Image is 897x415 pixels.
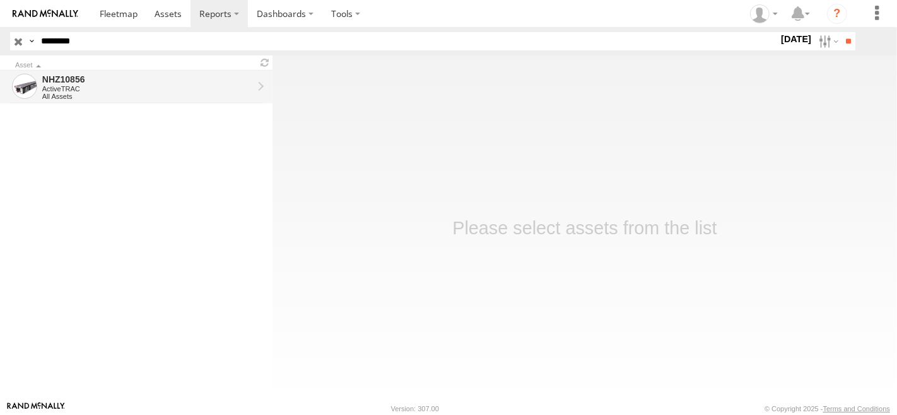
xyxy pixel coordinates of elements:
[42,85,253,93] div: ActiveTRAC
[26,32,37,50] label: Search Query
[746,4,782,23] div: Zulema McIntosch
[391,405,439,412] div: Version: 307.00
[13,9,78,18] img: rand-logo.svg
[42,93,253,100] div: All Assets
[823,405,890,412] a: Terms and Conditions
[257,57,273,69] span: Refresh
[7,402,65,415] a: Visit our Website
[778,32,814,46] label: [DATE]
[15,62,252,69] div: Click to Sort
[827,4,847,24] i: ?
[814,32,841,50] label: Search Filter Options
[42,74,253,85] div: NHZ10856 - View Asset History
[765,405,890,412] div: © Copyright 2025 -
